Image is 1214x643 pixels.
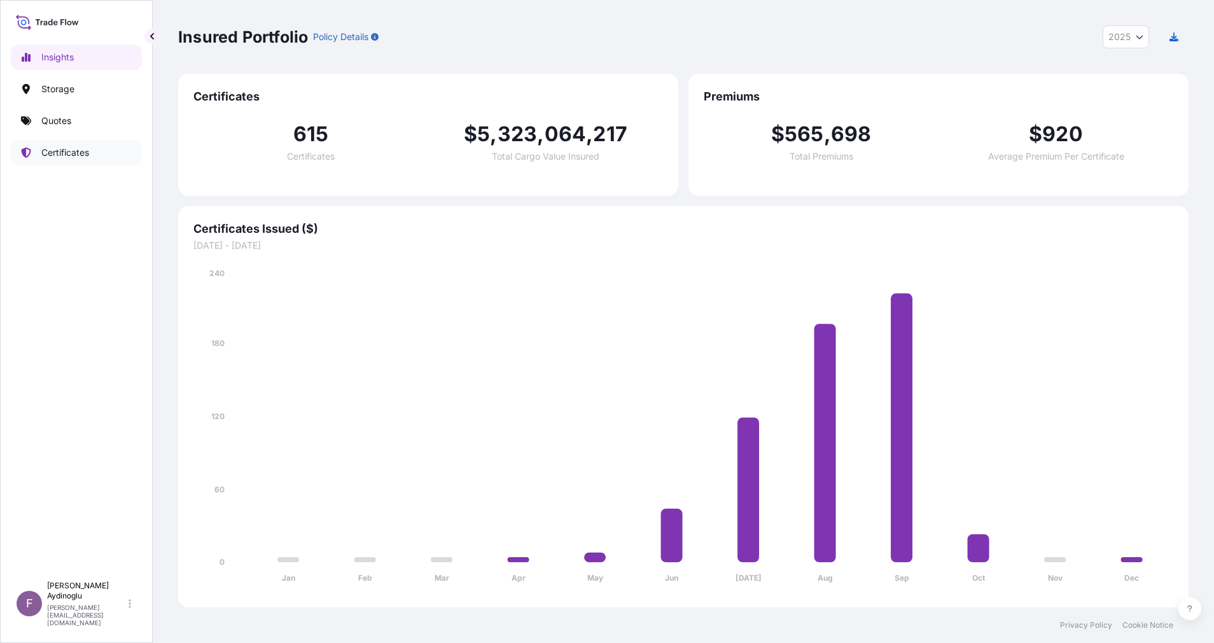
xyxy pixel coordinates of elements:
p: Storage [41,83,74,95]
span: F [26,597,33,610]
span: $ [771,124,785,144]
span: 323 [498,124,538,144]
span: [DATE] - [DATE] [193,239,1173,252]
p: Policy Details [313,31,368,43]
tspan: 120 [211,411,225,421]
span: Premiums [704,89,1173,104]
tspan: Mar [435,573,449,583]
tspan: Jan [282,573,295,583]
tspan: May [587,573,604,583]
tspan: 60 [214,485,225,494]
span: Certificates Issued ($) [193,221,1173,237]
p: Quotes [41,114,71,127]
a: Insights [11,45,142,70]
p: Insured Portfolio [178,27,308,47]
a: Privacy Policy [1060,620,1112,630]
span: 615 [293,124,329,144]
span: Certificates [287,152,335,161]
span: , [586,124,593,144]
tspan: Feb [358,573,372,583]
tspan: Jun [665,573,678,583]
span: 217 [593,124,627,144]
p: Certificates [41,146,89,159]
button: Year Selector [1103,25,1149,48]
span: Total Premiums [790,152,853,161]
span: , [537,124,544,144]
p: [PERSON_NAME][EMAIL_ADDRESS][DOMAIN_NAME] [47,604,126,626]
a: Cookie Notice [1122,620,1173,630]
a: Storage [11,76,142,102]
span: Average Premium Per Certificate [988,152,1124,161]
span: $ [464,124,477,144]
tspan: Nov [1048,573,1063,583]
tspan: Aug [818,573,833,583]
span: Total Cargo Value Insured [492,152,599,161]
tspan: Sep [895,573,909,583]
span: 064 [545,124,587,144]
a: Quotes [11,108,142,134]
span: , [490,124,497,144]
tspan: Dec [1124,573,1139,583]
span: 5 [477,124,490,144]
span: $ [1029,124,1042,144]
span: , [824,124,831,144]
a: Certificates [11,140,142,165]
tspan: 0 [220,557,225,567]
tspan: 180 [211,338,225,348]
tspan: Oct [972,573,986,583]
span: 698 [831,124,872,144]
span: 2025 [1108,31,1131,43]
span: 920 [1042,124,1083,144]
tspan: [DATE] [736,573,762,583]
span: 565 [785,124,824,144]
tspan: Apr [512,573,526,583]
p: [PERSON_NAME] Aydinoglu [47,581,126,601]
p: Insights [41,51,74,64]
span: Certificates [193,89,663,104]
tspan: 240 [209,268,225,278]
